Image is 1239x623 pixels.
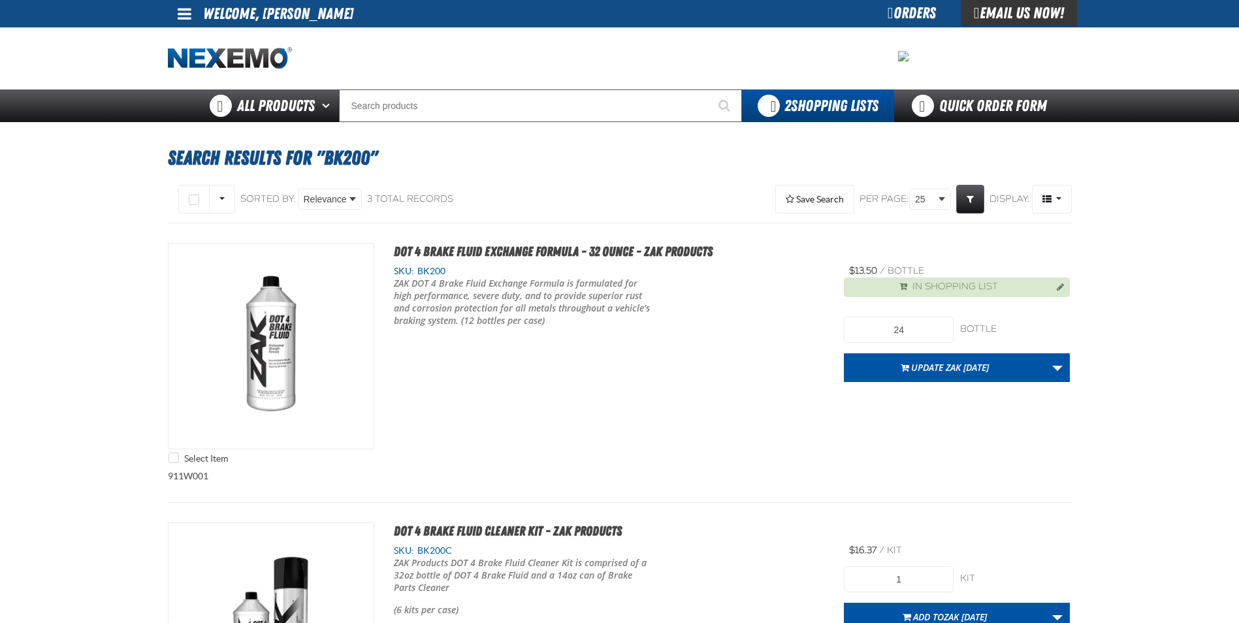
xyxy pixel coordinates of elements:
[960,573,1070,585] div: kit
[844,566,954,592] input: Product Quantity
[888,265,924,276] span: bottle
[844,353,1046,382] button: Update Zak [DATE]
[168,140,1072,176] h1: Search Results for "BK200"
[339,89,742,122] input: Search
[894,89,1071,122] a: Quick Order Form
[168,47,292,70] img: Nexemo logo
[860,193,909,206] span: Per page:
[209,185,235,214] button: Rows selection options
[168,223,1072,503] div: 911W001
[956,185,984,214] a: Expand or Collapse Grid Filters
[844,317,954,343] input: Product Quantity
[880,265,885,276] span: /
[237,94,315,118] span: All Products
[709,89,742,122] button: Start Searching
[169,453,179,463] input: Select Item
[169,244,374,449] : View Details of the DOT 4 Brake Fluid Exchange Formula - 32 Ounce - ZAK Products
[394,557,652,594] p: ZAK Products DOT 4 Brake Fluid Cleaner Kit is comprised of a 32oz bottle of DOT 4 Brake Fluid and...
[898,51,909,61] img: 7bce61b1f6952093809123e55521d19d.jpeg
[849,545,877,556] span: $16.37
[1032,185,1072,214] button: Product Grid Views Toolbar
[915,193,936,206] span: 25
[394,545,825,557] div: SKU:
[394,604,652,616] p: (6 kits per case)
[912,281,998,293] span: In Shopping List
[317,89,339,122] button: Open All Products pages
[240,193,296,204] span: Sorted By:
[960,323,1070,336] div: bottle
[394,278,652,327] p: ZAK DOT 4 Brake Fluid Exchange Formula is formulated for high performance, severe duty, and to pr...
[913,611,987,623] span: Add to
[394,265,825,278] div: SKU:
[990,193,1030,204] span: Display:
[394,244,713,259] a: DOT 4 Brake Fluid Exchange Formula - 32 Ounce - ZAK Products
[414,545,452,556] span: BK200C
[367,193,453,206] div: 3 total records
[944,611,987,623] span: Zak [DATE]
[1046,278,1067,294] button: Manage current product in the Shopping List
[879,545,884,556] span: /
[168,47,292,70] a: Home
[1045,353,1070,382] a: More Actions
[887,545,902,556] span: kit
[169,453,228,465] label: Select Item
[775,185,854,214] button: Expand or Collapse Saved Search drop-down to save a search query
[414,266,445,276] span: BK200
[784,97,791,115] strong: 2
[394,523,622,539] a: DOT 4 Brake Fluid Cleaner Kit - ZAK Products
[304,193,347,206] span: Relevance
[1033,185,1071,213] span: Product Grid Views Toolbar
[742,89,894,122] button: You have 2 Shopping Lists. Open to view details
[169,244,374,449] img: DOT 4 Brake Fluid Exchange Formula - 32 Ounce - ZAK Products
[796,194,844,204] span: Save Search
[849,265,877,276] span: $13.50
[784,97,878,115] span: Shopping Lists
